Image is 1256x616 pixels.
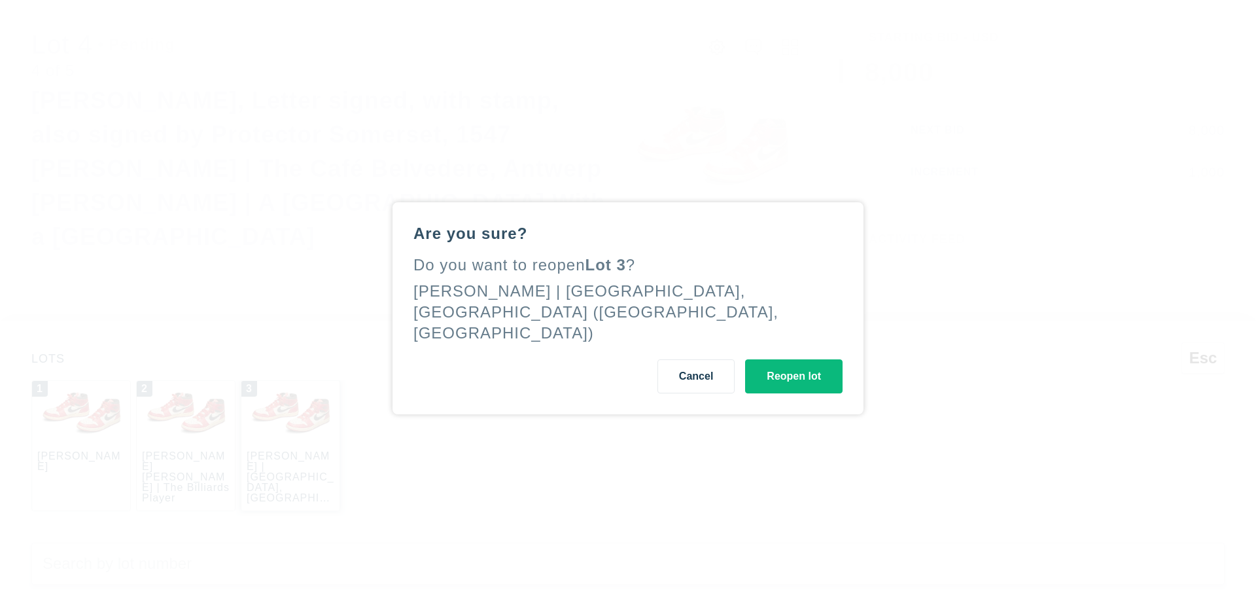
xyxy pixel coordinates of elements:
[413,282,778,342] div: [PERSON_NAME] | [GEOGRAPHIC_DATA], [GEOGRAPHIC_DATA] ([GEOGRAPHIC_DATA], [GEOGRAPHIC_DATA])
[413,255,843,276] div: Do you want to reopen ?
[585,256,626,274] span: Lot 3
[413,223,843,244] div: Are you sure?
[657,359,735,393] button: Cancel
[745,359,843,393] button: Reopen lot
